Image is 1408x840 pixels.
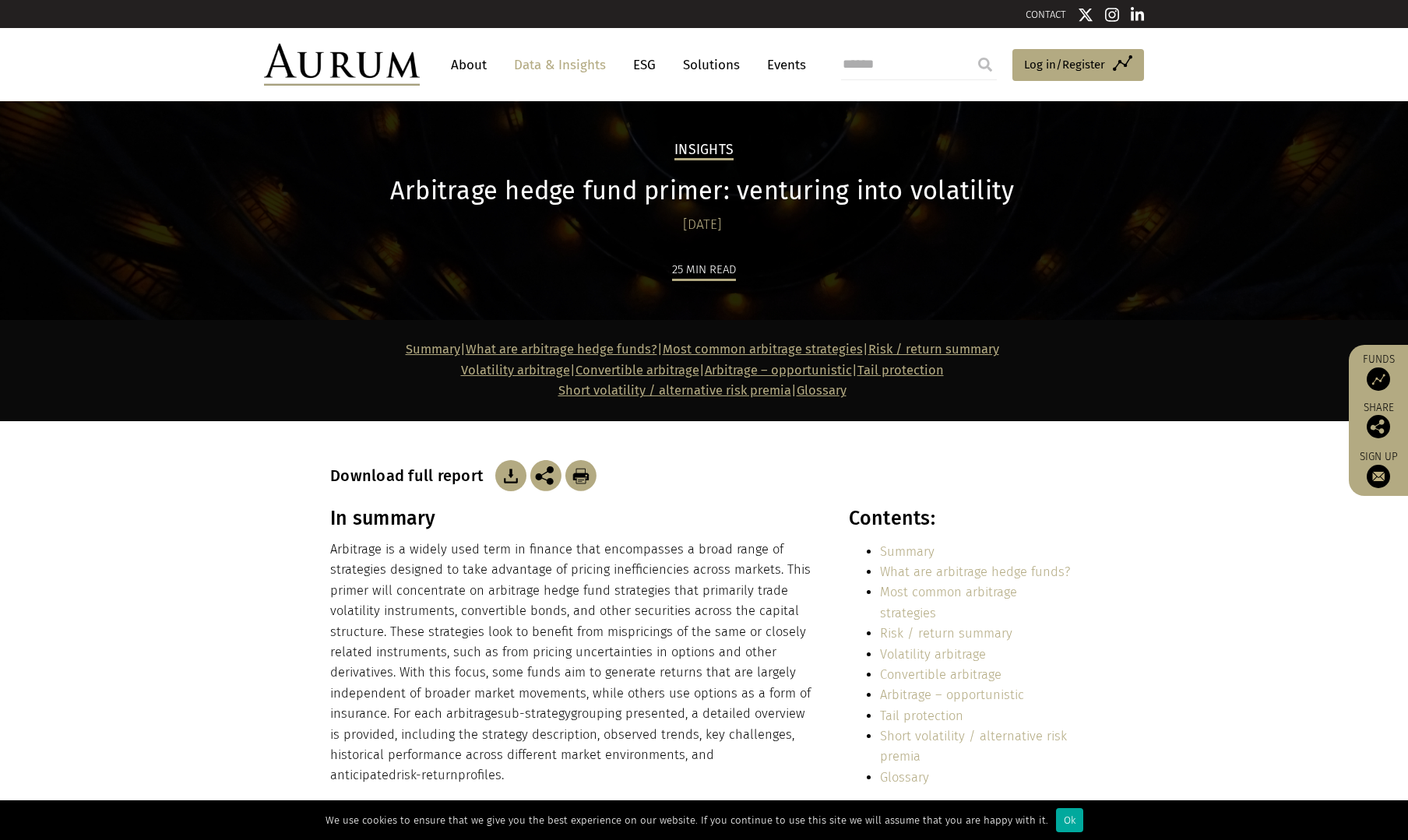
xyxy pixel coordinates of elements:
[880,544,935,559] a: Summary
[1357,450,1400,488] a: Sign up
[495,460,526,491] img: Download Article
[576,363,699,378] a: Convertible arbitrage
[1357,353,1400,391] a: Funds
[506,51,614,79] a: Data & Insights
[443,51,495,79] a: About
[880,770,929,785] a: Glossary
[880,647,986,662] a: Volatility arbitrage
[558,383,791,398] a: Short volatility / alternative risk premia
[1131,7,1145,23] img: Linkedin icon
[330,507,815,530] h3: In summary
[1056,808,1083,832] div: Ok
[406,342,460,357] a: Summary
[461,363,570,378] a: Volatility arbitrage
[466,342,657,357] a: What are arbitrage hedge funds?
[880,687,1024,702] a: Arbitrage – opportunistic
[396,768,458,782] span: risk-return
[565,460,597,491] img: Download Article
[264,44,420,86] img: Aurum
[330,176,1074,206] h1: Arbitrage hedge fund primer: venturing into volatility
[880,667,1001,682] a: Convertible arbitrage
[1357,402,1400,438] div: Share
[880,626,1012,641] a: Risk / return summary
[880,564,1070,579] a: What are arbitrage hedge funds?
[1026,9,1066,20] a: CONTACT
[675,51,748,79] a: Solutions
[1367,465,1390,488] img: Sign up to our newsletter
[674,142,734,160] h2: Insights
[1078,7,1093,23] img: Twitter icon
[880,729,1067,764] a: Short volatility / alternative risk premia
[1367,367,1390,391] img: Access Funds
[880,585,1017,620] a: Most common arbitrage strategies
[1367,415,1390,438] img: Share this post
[498,706,571,721] span: sub-strategy
[1012,49,1144,82] a: Log in/Register
[880,708,963,723] a: Tail protection
[530,460,561,491] img: Share this post
[970,49,1001,80] input: Submit
[705,363,852,378] a: Arbitrage – opportunistic
[461,363,857,378] strong: | | |
[849,507,1074,530] h3: Contents:
[857,363,944,378] a: Tail protection
[558,383,847,398] span: |
[759,51,806,79] a: Events
[625,51,664,79] a: ESG
[868,342,999,357] a: Risk / return summary
[672,260,736,281] div: 25 min read
[663,342,863,357] a: Most common arbitrage strategies
[1105,7,1119,23] img: Instagram icon
[406,342,868,357] strong: | | |
[330,214,1074,236] div: [DATE]
[1024,55,1105,74] span: Log in/Register
[797,383,847,398] a: Glossary
[330,466,491,485] h3: Download full report
[330,539,815,786] p: Arbitrage is a widely used term in finance that encompasses a broad range of strategies designed ...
